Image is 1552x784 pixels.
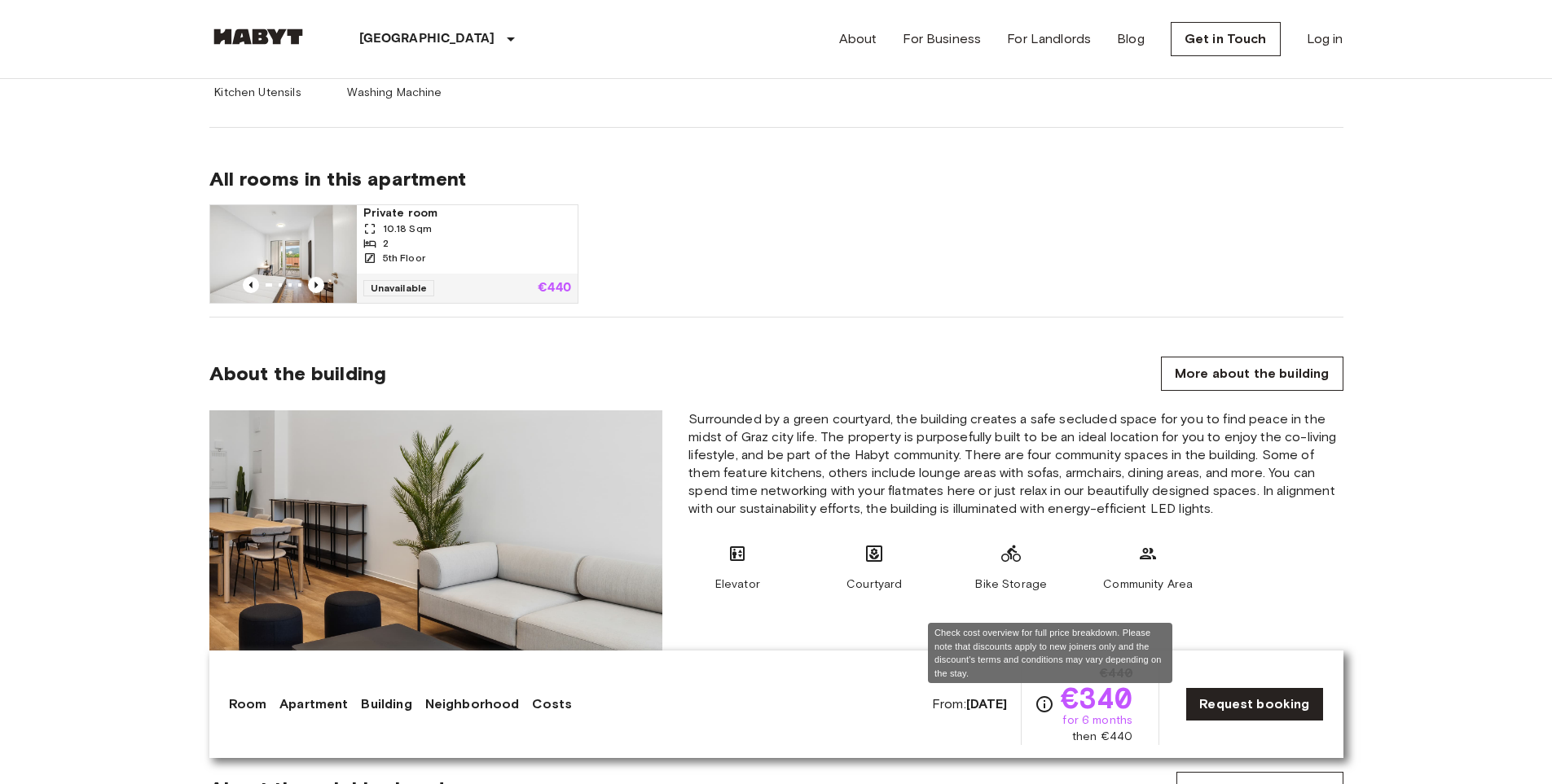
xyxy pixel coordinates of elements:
[425,694,520,714] a: Neighborhood
[308,277,324,293] button: Previous image
[715,576,760,593] span: Elevator
[363,205,571,221] span: Private room
[975,576,1047,593] span: Bike Storage
[1007,29,1091,49] a: For Landlords
[214,85,301,101] span: Kitchen Utensils
[209,204,578,304] a: Marketing picture of unit AT-21-001-089-01Previous imagePrevious imagePrivate room10.18 Sqm25th F...
[1307,29,1343,49] a: Log in
[359,29,495,49] p: [GEOGRAPHIC_DATA]
[383,221,432,236] span: 10.18 Sqm
[1117,29,1145,49] a: Blog
[243,277,259,293] button: Previous image
[1161,357,1343,391] a: More about the building
[229,694,267,714] a: Room
[209,28,307,45] img: Habyt
[209,361,387,386] span: About the building
[1185,687,1323,721] a: Request booking
[1062,712,1132,729] span: for 6 months
[383,251,425,265] span: 5th Floor
[347,85,442,101] span: Washing Machine
[1035,694,1054,714] svg: Check cost overview for full price breakdown. Please note that discounts apply to new joiners onl...
[1171,22,1281,56] a: Get in Touch
[209,167,1343,191] span: All rooms in this apartment
[839,29,877,49] a: About
[1103,576,1193,593] span: Community Area
[688,410,1343,518] span: Surrounded by a green courtyard, the building creates a safe secluded space for you to find peace...
[1072,729,1132,745] span: then €440
[903,29,981,49] a: For Business
[361,694,411,714] a: Building
[210,205,357,303] img: Marketing picture of unit AT-21-001-089-01
[383,236,389,251] span: 2
[279,694,348,714] a: Apartment
[209,410,663,712] img: Placeholder image
[846,576,902,593] span: Courtyard
[932,695,1008,713] span: From:
[532,694,572,714] a: Costs
[363,280,435,296] span: Unavailable
[966,696,1008,712] b: [DATE]
[928,623,1172,683] div: Check cost overview for full price breakdown. Please note that discounts apply to new joiners onl...
[1061,683,1133,712] span: €340
[538,282,571,295] p: €440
